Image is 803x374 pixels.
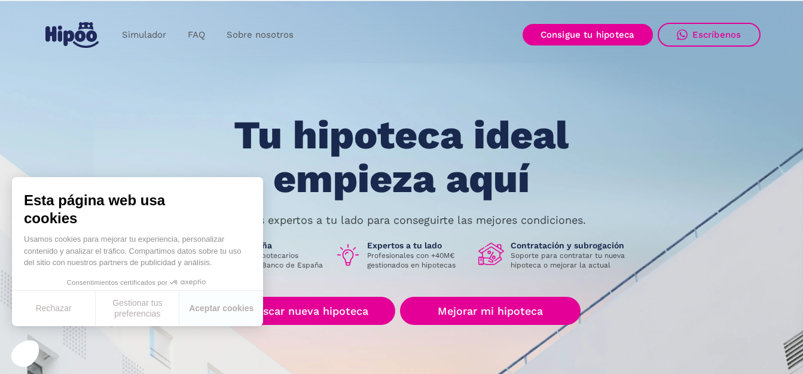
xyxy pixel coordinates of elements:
[202,251,325,270] p: Intermediarios hipotecarios regulados por el Banco de España
[511,240,634,251] h1: Contratación y subrogación
[202,240,325,251] h1: Banco de España
[175,114,628,200] h1: Tu hipoteca ideal empieza aquí
[658,23,761,47] a: Escríbenos
[218,215,586,225] p: Nuestros expertos a tu lado para conseguirte las mejores condiciones.
[177,23,216,47] a: FAQ
[367,240,469,251] h1: Expertos a tu lado
[222,297,395,325] a: Buscar nueva hipoteca
[692,29,741,40] div: Escríbenos
[367,251,469,270] p: Profesionales con +40M€ gestionados en hipotecas
[43,17,102,53] a: home
[523,24,653,45] a: Consigue tu hipoteca
[511,251,634,270] p: Soporte para contratar tu nueva hipoteca o mejorar la actual
[400,297,580,325] a: Mejorar mi hipoteca
[111,23,177,47] a: Simulador
[216,23,304,47] a: Sobre nosotros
